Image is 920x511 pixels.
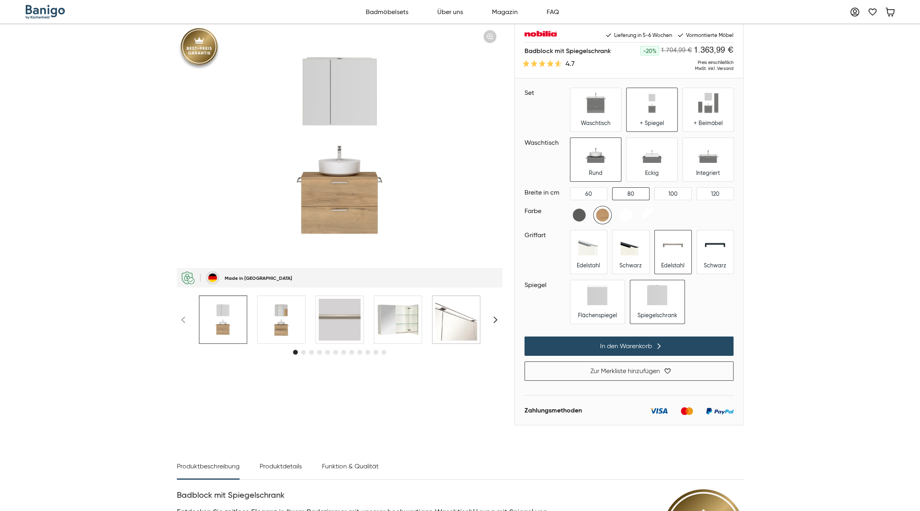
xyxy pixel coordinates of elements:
[182,271,195,284] img: SSL - Verschlüsselt
[377,299,419,341] img: Banigo Badblock mit Spiegelschrank 3
[435,299,477,341] img: Banigo Badblock mit Spiegelschrank 4
[566,60,575,68] div: 4.7
[177,489,551,501] h3: Badblock mit Spiegelschrank
[661,47,692,54] span: 1.704,99 €
[586,143,606,163] img: Rund
[542,3,563,21] a: FAQ
[433,3,467,21] a: Über uns
[525,361,734,381] button: Zur Merkliste hinzufügen
[865,4,881,20] a: Merkliste
[640,119,664,127] div: + Spiegel
[698,93,718,113] img: + Beimöbel
[586,93,606,113] img: Waschtisch
[177,24,502,268] img: Badblock mit Spiegelschrank
[704,262,726,269] div: Schwarz
[319,299,361,341] img: Banigo Badblock mit Spiegelschrank 2
[525,206,566,216] div: Farbe
[640,206,658,224] img: Alpinweiß Hochglanz
[617,206,635,224] img: Alpinweiß supermatt
[694,46,734,55] h2: 1.363,99 €
[206,271,219,284] img: Made in Germany
[650,408,668,414] img: Visa Logo
[525,46,611,55] h1: Badblock mit Spiegelschrank
[260,462,302,479] div: Produktdetails
[525,280,566,290] div: Spiegel
[361,3,413,21] a: Badmöbelsets
[570,206,588,224] img: Schiefergrau Hochglanz
[594,206,611,224] img: Eiche Sierra
[647,285,667,305] img: Spiegelschrank
[202,299,244,341] img: Banigo Badblock mit Spiegelschrank 0
[525,337,734,356] button: In den Warenkorb
[581,119,611,127] div: Waschtisch
[705,235,725,255] img: Schwarz
[600,342,652,350] span: In den Warenkorb
[525,406,582,415] div: Zahlungsmethoden
[577,262,600,269] div: Edelstahl
[677,31,734,39] li: Vormontierte Möbel
[619,262,642,269] div: Schwarz
[26,5,66,19] img: Banigo
[847,4,863,20] a: Mein Account
[525,88,566,98] div: Set
[694,119,723,127] div: + Beimöbel
[611,60,733,72] div: Preis einschließlich MwSt. inkl. Versand
[525,31,557,39] img: Nobilia Markenlogo
[645,169,659,176] div: Eckig
[663,235,683,255] img: Edelstahl
[525,60,611,68] a: 4.7
[621,235,641,255] img: Schwarz
[680,407,693,415] img: Mastercard Logo
[696,169,720,176] div: Integriert
[668,190,678,197] div: 100
[525,188,566,197] div: Breite in cm
[322,462,379,479] div: Funktion & Qualität
[640,46,659,55] div: -20%
[642,143,662,163] img: Eckig
[589,169,602,176] div: Rund
[587,285,607,305] img: Flächenspiegel
[177,462,240,479] div: Produktbeschreibung
[642,93,662,113] img: + Spiegel
[605,31,672,39] li: Lieferung in 5-6 Wochen
[578,312,617,319] div: Flächenspiegel
[637,312,677,319] div: Spiegelschrank
[260,299,302,341] img: Banigo Badblock mit Spiegelschrank 1
[706,407,734,415] img: PayPal Logo
[525,138,566,148] div: Waschtisch
[585,190,592,197] div: 60
[590,367,660,375] span: Zur Merkliste hinzufügen
[225,275,292,281] div: Made in [GEOGRAPHIC_DATA]
[711,190,719,197] div: 120
[882,4,898,20] a: Warenkorb
[578,235,598,255] img: Edelstahl
[661,262,684,269] div: Edelstahl
[525,230,566,240] div: Griffart
[627,190,634,197] div: 80
[488,3,522,21] a: Magazin
[698,143,718,163] img: Integriert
